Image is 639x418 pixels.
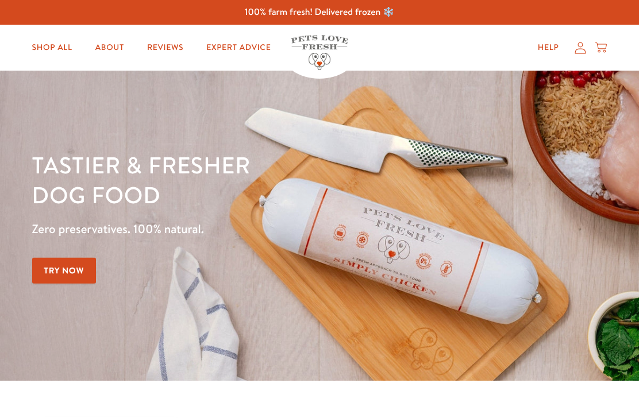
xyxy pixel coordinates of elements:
[197,36,280,59] a: Expert Advice
[529,36,568,59] a: Help
[23,36,82,59] a: Shop All
[138,36,193,59] a: Reviews
[86,36,133,59] a: About
[32,150,415,210] h1: Tastier & fresher dog food
[32,258,97,284] a: Try Now
[291,35,348,70] img: Pets Love Fresh
[32,219,415,239] p: Zero preservatives. 100% natural.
